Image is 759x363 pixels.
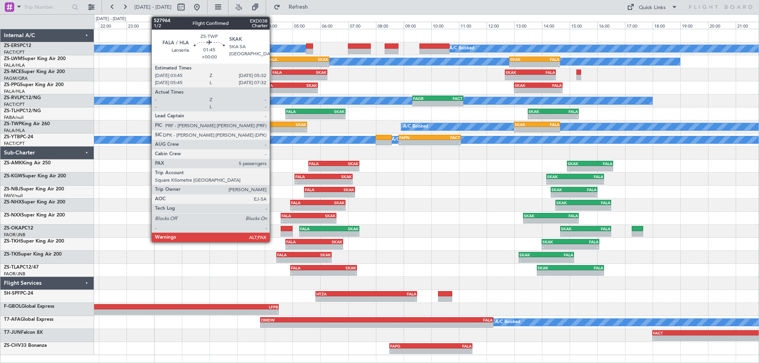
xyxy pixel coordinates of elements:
div: FALA [281,213,308,218]
div: [DATE] - [DATE] [155,16,186,23]
a: FALA/HLA [4,88,25,94]
a: ZS-YTBPC-24 [4,135,33,139]
div: FALA [300,226,329,231]
a: FACT/CPT [4,49,25,55]
div: FAPG [390,344,431,348]
div: FALA [268,57,298,62]
div: FALA [583,200,610,205]
div: - [551,192,574,197]
span: ZS-TKI [4,252,18,257]
span: ZS-KGW [4,174,23,179]
div: FALA [585,226,610,231]
span: ZS-TLA [4,265,20,270]
div: - [290,88,317,93]
div: - [272,75,299,80]
div: FALA [377,318,493,322]
div: SKAK [329,226,359,231]
div: SKAK [309,213,336,218]
a: FAOR/JNB [4,271,25,277]
div: - [377,323,493,327]
div: SKAK [304,252,331,257]
div: FALA [291,265,324,270]
span: ZS-CHV [4,343,21,348]
div: - [553,114,578,119]
div: FACT [438,96,463,101]
div: - [524,218,551,223]
div: 13:00 [514,22,542,29]
a: FABA/null [4,115,24,120]
div: FALA [431,344,472,348]
div: FALA [305,187,329,192]
div: 18:00 [653,22,680,29]
div: - [390,349,431,354]
a: FALA/HLA [4,128,25,134]
span: ZS-TKH [4,239,21,244]
div: - [583,205,610,210]
div: - [277,258,304,262]
div: - [305,192,329,197]
a: FAGM/QRA [4,75,28,81]
div: - [585,231,610,236]
div: - [510,62,534,67]
div: FALA [277,252,304,257]
div: FALA [291,200,318,205]
span: ZS-MCE [4,70,21,74]
span: ZS-OKA [4,226,22,231]
div: 04:00 [265,22,293,29]
div: FALA [366,292,417,296]
div: FALA [530,70,555,75]
div: - [300,231,329,236]
span: ZS-YTB [4,135,20,139]
a: FALA/HLA [4,62,25,68]
div: SKAK [542,239,570,244]
div: - [551,218,578,223]
a: ZS-LWMSuper King Air 200 [4,56,66,61]
div: - [574,192,597,197]
div: - [119,310,278,314]
div: - [590,166,613,171]
div: FALA [538,83,562,88]
div: - [309,166,334,171]
span: 5H-SPF [4,291,20,296]
a: ZS-TKISuper King Air 200 [4,252,62,257]
a: ZS-ERSPC12 [4,43,31,48]
a: F-GBOLGlobal Express [4,304,54,309]
div: - [323,179,351,184]
div: SKAK [519,252,546,257]
div: FALA [546,252,573,257]
div: FALA [272,70,299,75]
div: 22:00 [99,22,126,29]
div: SKAK [529,109,553,114]
span: ZS-TWP [4,122,21,126]
div: - [542,245,570,249]
div: - [399,140,430,145]
div: - [286,114,315,119]
div: 03:00 [237,22,265,29]
a: ZS-PPGSuper King Air 200 [4,83,64,87]
div: 06:00 [320,22,348,29]
span: ZS-NHX [4,200,22,205]
div: - [261,323,377,327]
div: SKAK [334,161,359,166]
div: SKAK [551,187,574,192]
div: LFPB [119,305,278,309]
a: ZS-OKAPC12 [4,226,33,231]
a: ZS-RVLPC12/NG [4,96,41,100]
div: - [506,75,530,80]
div: FACT [430,135,460,140]
div: 05:00 [293,22,320,29]
div: A/C Booked [495,316,520,328]
a: T7-JUNFalcon 8X [4,330,43,335]
div: A/C Booked [403,121,428,133]
a: ZS-MCESuper King Air 200 [4,70,65,74]
div: FALA [263,83,290,88]
span: ZS-ERS [4,43,20,48]
div: - [570,245,599,249]
div: - [298,62,329,67]
button: Quick Links [623,1,682,13]
div: 02:00 [210,22,237,29]
div: - [259,127,283,132]
button: Refresh [270,1,317,13]
div: SKAK [323,265,356,270]
div: - [515,88,538,93]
